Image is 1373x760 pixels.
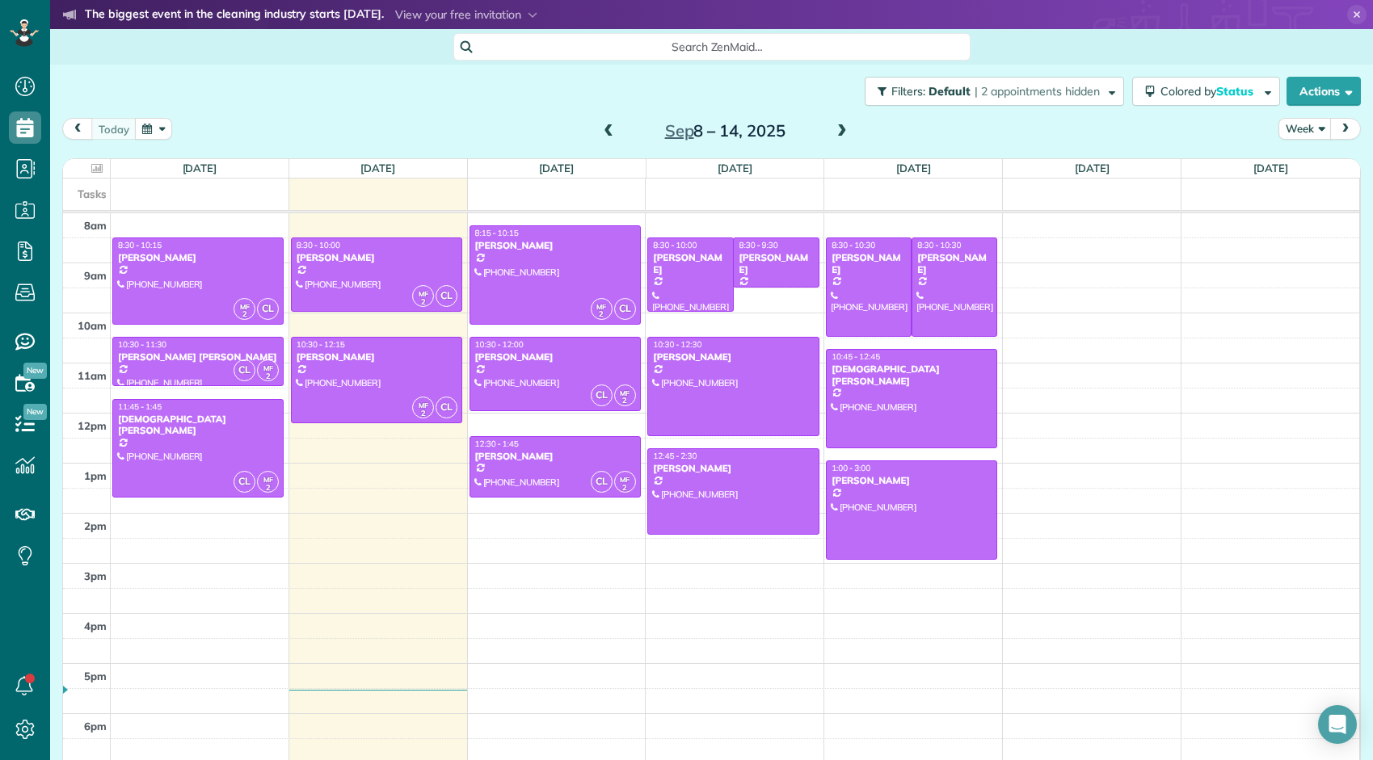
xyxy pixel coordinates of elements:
span: 10:30 - 12:15 [297,339,345,350]
button: next [1330,118,1361,140]
div: [PERSON_NAME] [652,463,814,474]
span: CL [234,359,255,381]
span: 1pm [84,469,107,482]
small: 2 [413,406,433,422]
span: 8:30 - 9:30 [739,240,777,250]
span: 12:30 - 1:45 [475,439,519,449]
span: CL [234,471,255,493]
span: CL [436,285,457,307]
span: 12:45 - 2:30 [653,451,697,461]
span: | 2 appointments hidden [975,84,1100,99]
a: [DATE] [539,162,574,174]
span: CL [614,298,636,320]
span: CL [257,298,279,320]
a: [DATE] [360,162,395,174]
span: MF [240,302,250,311]
span: CL [591,384,613,406]
a: [DATE] [896,162,931,174]
a: [DATE] [718,162,752,174]
small: 2 [258,481,278,496]
span: 6pm [84,720,107,733]
a: Filters: Default | 2 appointments hidden [857,77,1124,106]
button: Week [1278,118,1332,140]
span: 8:30 - 10:30 [832,240,875,250]
span: 8:30 - 10:00 [653,240,697,250]
span: 5pm [84,670,107,682]
button: Filters: Default | 2 appointments hidden [865,77,1124,106]
span: New [23,363,47,379]
h2: 8 – 14, 2025 [624,122,826,140]
span: MF [419,289,428,298]
span: 1:00 - 3:00 [832,463,870,473]
span: 8:15 - 10:15 [475,228,519,238]
div: [PERSON_NAME] [474,451,636,462]
div: [PERSON_NAME] [916,252,992,275]
span: 2pm [84,519,107,532]
a: [DATE] [1075,162,1110,174]
strong: The biggest event in the cleaning industry starts [DATE]. [85,6,384,24]
span: 4pm [84,619,107,632]
span: Filters: [891,84,925,99]
small: 2 [615,481,635,496]
span: New [23,404,47,420]
span: Sep [665,120,694,141]
span: Tasks [78,187,107,200]
div: [PERSON_NAME] [831,252,907,275]
span: Default [929,84,971,99]
small: 2 [234,307,255,322]
span: MF [620,475,630,484]
div: [PERSON_NAME] [296,351,457,363]
div: [PERSON_NAME] [652,252,728,275]
span: Status [1216,84,1256,99]
div: [PERSON_NAME] [PERSON_NAME] [117,351,279,363]
div: [PERSON_NAME] [831,475,992,486]
span: 11:45 - 1:45 [118,401,162,412]
div: [DEMOGRAPHIC_DATA][PERSON_NAME] [831,363,992,387]
div: [DEMOGRAPHIC_DATA][PERSON_NAME] [117,414,279,437]
span: 12pm [78,419,107,432]
button: prev [62,118,93,140]
a: [DATE] [1253,162,1288,174]
span: CL [591,471,613,493]
span: MF [596,302,606,311]
span: 10:45 - 12:45 [832,351,880,362]
span: MF [263,475,273,484]
div: [PERSON_NAME] [738,252,814,275]
small: 2 [615,393,635,409]
small: 2 [413,295,433,310]
span: 11am [78,369,107,382]
span: 8:30 - 10:00 [297,240,340,250]
div: [PERSON_NAME] [652,351,814,363]
span: 10am [78,319,107,332]
small: 2 [592,307,612,322]
div: [PERSON_NAME] [296,252,457,263]
div: [PERSON_NAME] [474,240,636,251]
span: 8am [84,219,107,232]
span: Colored by [1160,84,1259,99]
span: 8:30 - 10:30 [917,240,961,250]
button: Colored byStatus [1132,77,1280,106]
span: 10:30 - 11:30 [118,339,166,350]
span: 10:30 - 12:00 [475,339,524,350]
span: MF [263,363,273,372]
button: today [91,118,137,140]
span: MF [620,388,630,397]
div: [PERSON_NAME] [117,252,279,263]
a: [DATE] [183,162,217,174]
div: [PERSON_NAME] [474,351,636,363]
span: CL [436,397,457,418]
div: Open Intercom Messenger [1318,705,1357,744]
small: 2 [258,369,278,384]
button: Actions [1287,77,1361,106]
span: MF [419,401,428,409]
span: 8:30 - 10:15 [118,240,162,250]
span: 9am [84,269,107,282]
span: 10:30 - 12:30 [653,339,701,350]
span: 3pm [84,569,107,582]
